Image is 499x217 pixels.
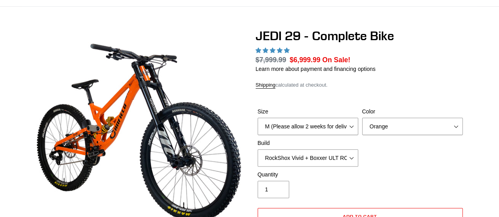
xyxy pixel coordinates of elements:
[256,81,465,89] div: calculated at checkout.
[256,47,291,54] span: 5.00 stars
[290,56,320,64] span: $6,999.99
[256,28,465,43] h1: JEDI 29 - Complete Bike
[258,171,358,179] label: Quantity
[258,108,358,116] label: Size
[256,66,376,72] a: Learn more about payment and financing options
[256,82,276,89] a: Shipping
[322,55,350,65] span: On Sale!
[258,139,358,147] label: Build
[256,56,286,64] s: $7,999.99
[362,108,463,116] label: Color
